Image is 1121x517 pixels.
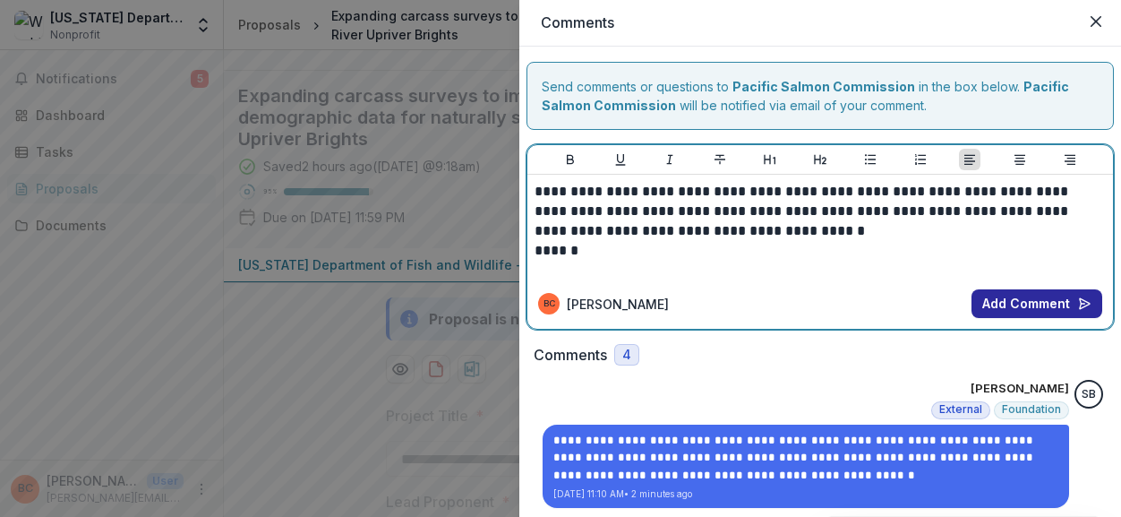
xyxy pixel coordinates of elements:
span: External [939,403,982,416]
div: Sascha Bendt [1082,389,1096,401]
span: 4 [622,348,631,363]
button: Bullet List [860,149,881,170]
div: Brandon Chasco [543,299,555,308]
p: [PERSON_NAME] [567,295,669,314]
span: Foundation [1002,403,1061,416]
button: Heading 2 [809,149,831,170]
button: Strike [709,149,731,170]
div: Send comments or questions to in the box below. will be notified via email of your comment. [526,62,1114,130]
button: Underline [610,149,631,170]
p: [DATE] 11:10 AM • 2 minutes ago [553,487,1058,501]
button: Align Left [959,149,980,170]
button: Align Right [1059,149,1081,170]
button: Heading 1 [759,149,781,170]
p: [PERSON_NAME] [971,380,1069,398]
button: Align Center [1009,149,1031,170]
button: Add Comment [971,289,1102,318]
h2: Comments [541,14,1100,31]
button: Bold [560,149,581,170]
button: Italicize [659,149,680,170]
button: Close [1082,7,1110,36]
strong: Pacific Salmon Commission [732,79,915,94]
h2: Comments [534,347,607,364]
button: Ordered List [910,149,931,170]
